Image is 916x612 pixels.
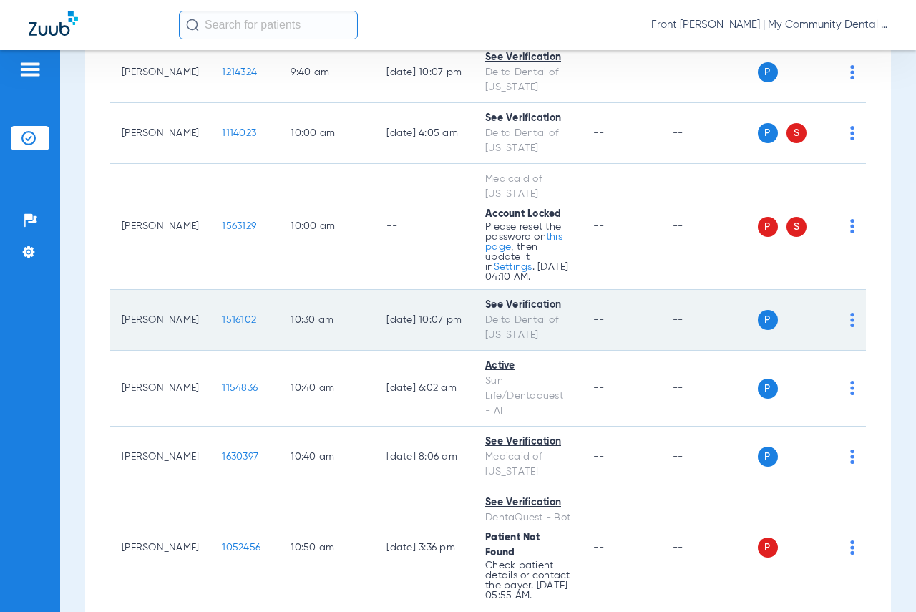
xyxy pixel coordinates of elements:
[593,221,604,231] span: --
[485,65,570,95] div: Delta Dental of [US_STATE]
[19,61,42,78] img: hamburger-icon
[279,164,375,290] td: 10:00 AM
[661,351,758,427] td: --
[485,510,570,525] div: DentaQuest - Bot
[375,42,474,103] td: [DATE] 10:07 PM
[661,487,758,608] td: --
[222,543,260,553] span: 1052456
[110,487,210,608] td: [PERSON_NAME]
[485,374,570,419] div: Sun Life/Dentaquest - AI
[593,67,604,77] span: --
[375,290,474,351] td: [DATE] 10:07 PM
[279,427,375,487] td: 10:40 AM
[758,447,778,467] span: P
[593,452,604,462] span: --
[593,543,604,553] span: --
[279,351,375,427] td: 10:40 AM
[110,42,210,103] td: [PERSON_NAME]
[786,123,807,143] span: S
[485,126,570,156] div: Delta Dental of [US_STATE]
[485,313,570,343] div: Delta Dental of [US_STATE]
[758,62,778,82] span: P
[485,359,570,374] div: Active
[375,487,474,608] td: [DATE] 3:36 PM
[179,11,358,39] input: Search for patients
[375,164,474,290] td: --
[110,351,210,427] td: [PERSON_NAME]
[375,427,474,487] td: [DATE] 8:06 AM
[279,487,375,608] td: 10:50 AM
[661,164,758,290] td: --
[222,383,258,393] span: 1154836
[485,50,570,65] div: See Verification
[222,452,258,462] span: 1630397
[110,290,210,351] td: [PERSON_NAME]
[758,538,778,558] span: P
[485,495,570,510] div: See Verification
[593,383,604,393] span: --
[593,128,604,138] span: --
[850,65,854,79] img: group-dot-blue.svg
[758,123,778,143] span: P
[850,219,854,233] img: group-dot-blue.svg
[222,315,256,325] span: 1516102
[850,381,854,395] img: group-dot-blue.svg
[651,18,887,32] span: Front [PERSON_NAME] | My Community Dental Centers
[110,103,210,164] td: [PERSON_NAME]
[485,172,570,202] div: Medicaid of [US_STATE]
[375,103,474,164] td: [DATE] 4:05 AM
[758,379,778,399] span: P
[850,540,854,555] img: group-dot-blue.svg
[110,164,210,290] td: [PERSON_NAME]
[222,221,256,231] span: 1563129
[786,217,807,237] span: S
[29,11,78,36] img: Zuub Logo
[661,42,758,103] td: --
[375,351,474,427] td: [DATE] 6:02 AM
[222,67,257,77] span: 1214324
[850,450,854,464] img: group-dot-blue.svg
[850,126,854,140] img: group-dot-blue.svg
[222,128,256,138] span: 1114023
[279,103,375,164] td: 10:00 AM
[593,315,604,325] span: --
[758,310,778,330] span: P
[485,232,562,252] a: this page
[110,427,210,487] td: [PERSON_NAME]
[485,560,570,601] p: Check patient details or contact the payer. [DATE] 05:55 AM.
[485,450,570,480] div: Medicaid of [US_STATE]
[661,290,758,351] td: --
[186,19,199,31] img: Search Icon
[494,262,532,272] a: Settings
[485,111,570,126] div: See Verification
[485,434,570,450] div: See Verification
[661,427,758,487] td: --
[485,533,540,558] span: Patient Not Found
[485,222,570,282] p: Please reset the password on , then update it in . [DATE] 04:10 AM.
[661,103,758,164] td: --
[279,42,375,103] td: 9:40 AM
[485,209,562,219] span: Account Locked
[850,313,854,327] img: group-dot-blue.svg
[279,290,375,351] td: 10:30 AM
[758,217,778,237] span: P
[485,298,570,313] div: See Verification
